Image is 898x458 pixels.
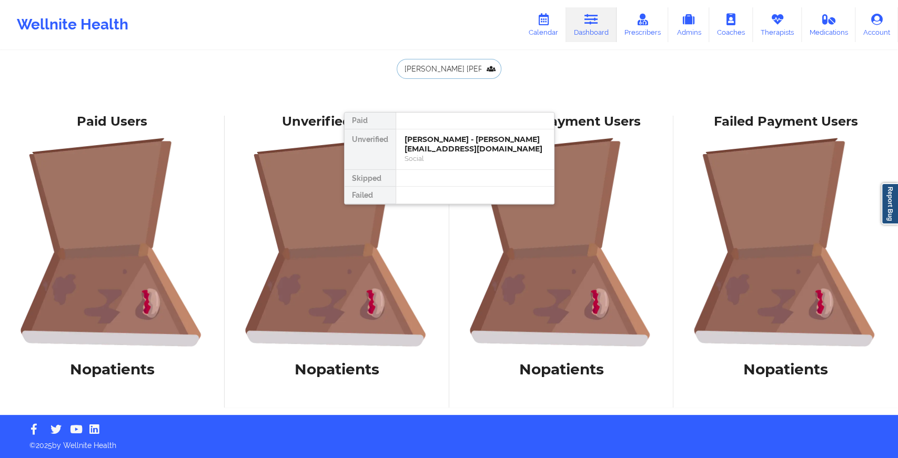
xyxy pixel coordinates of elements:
a: Medications [802,7,856,42]
h1: No patients [232,360,442,379]
a: Admins [668,7,709,42]
h1: No patients [681,360,891,379]
div: Paid Users [7,114,217,130]
div: [PERSON_NAME] - [PERSON_NAME][EMAIL_ADDRESS][DOMAIN_NAME] [405,135,546,154]
img: foRBiVDZMKwAAAAASUVORK5CYII= [457,137,667,347]
a: Calendar [521,7,566,42]
a: Report Bug [881,183,898,225]
h1: No patients [7,360,217,379]
img: foRBiVDZMKwAAAAASUVORK5CYII= [681,137,891,347]
a: Therapists [753,7,802,42]
img: foRBiVDZMKwAAAAASUVORK5CYII= [7,137,217,347]
h1: No patients [457,360,667,379]
div: Skipped [345,170,396,187]
img: foRBiVDZMKwAAAAASUVORK5CYII= [232,137,442,347]
a: Prescribers [617,7,669,42]
div: Unverified [345,129,396,170]
a: Dashboard [566,7,617,42]
div: Paid [345,113,396,129]
div: Failed [345,187,396,203]
div: Unverified Users [232,114,442,130]
div: Social [405,154,546,163]
div: Failed Payment Users [681,114,891,130]
div: Skipped Payment Users [457,114,667,130]
a: Coaches [709,7,753,42]
p: © 2025 by Wellnite Health [22,433,876,451]
a: Account [855,7,898,42]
